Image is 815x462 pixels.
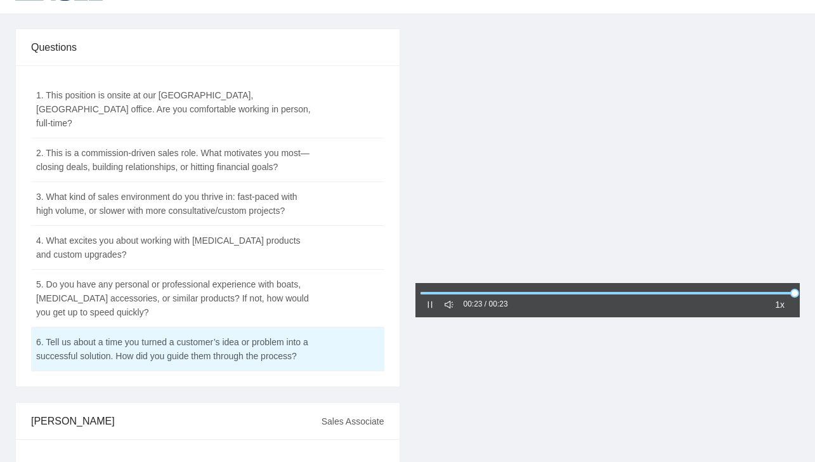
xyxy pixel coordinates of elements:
span: sound [445,300,453,309]
td: 2. This is a commission-driven sales role. What motivates you most—closing deals, building relati... [31,138,321,182]
td: 1. This position is onsite at our [GEOGRAPHIC_DATA], [GEOGRAPHIC_DATA] office. Are you comfortabl... [31,81,321,138]
div: [PERSON_NAME] [31,403,322,439]
td: 6. Tell us about a time you turned a customer’s idea or problem into a successful solution. How d... [31,327,321,371]
div: 00:23 / 00:23 [464,298,508,310]
div: Sales Associate [322,404,384,439]
span: 1x [775,298,785,312]
span: pause [426,300,434,309]
td: 3. What kind of sales environment do you thrive in: fast-paced with high volume, or slower with m... [31,182,321,226]
div: Questions [31,29,384,65]
td: 4. What excites you about working with [MEDICAL_DATA] products and custom upgrades? [31,226,321,270]
td: 5. Do you have any personal or professional experience with boats, [MEDICAL_DATA] accessories, or... [31,270,321,327]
